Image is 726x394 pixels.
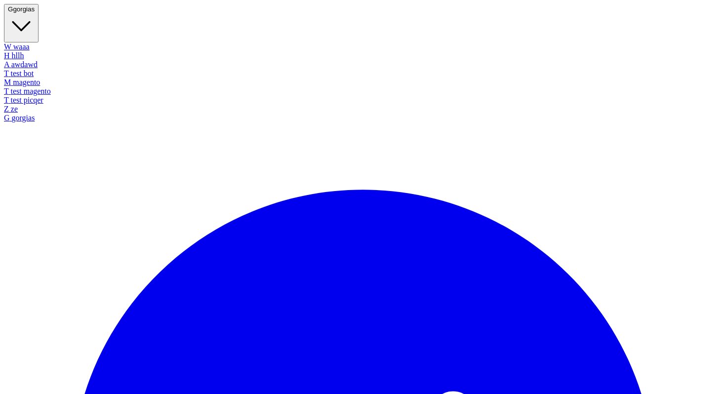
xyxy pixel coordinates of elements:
[4,114,10,122] span: G
[4,96,8,104] span: T
[4,114,722,122] div: gorgias
[4,4,39,42] button: Ggorgias
[4,69,8,78] span: T
[4,78,722,87] div: magento
[4,96,722,105] div: test picqer
[4,78,11,86] span: M
[4,87,722,96] div: test magento
[4,105,722,114] div: ze
[4,105,9,113] span: Z
[4,60,9,69] span: A
[13,5,35,13] span: gorgias
[4,51,10,60] span: H
[4,42,11,51] span: W
[4,87,8,95] span: T
[4,51,722,60] div: hllh
[4,69,722,78] div: test bot
[8,5,13,13] span: G
[4,42,722,51] div: waaa
[4,60,722,69] div: awdawd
